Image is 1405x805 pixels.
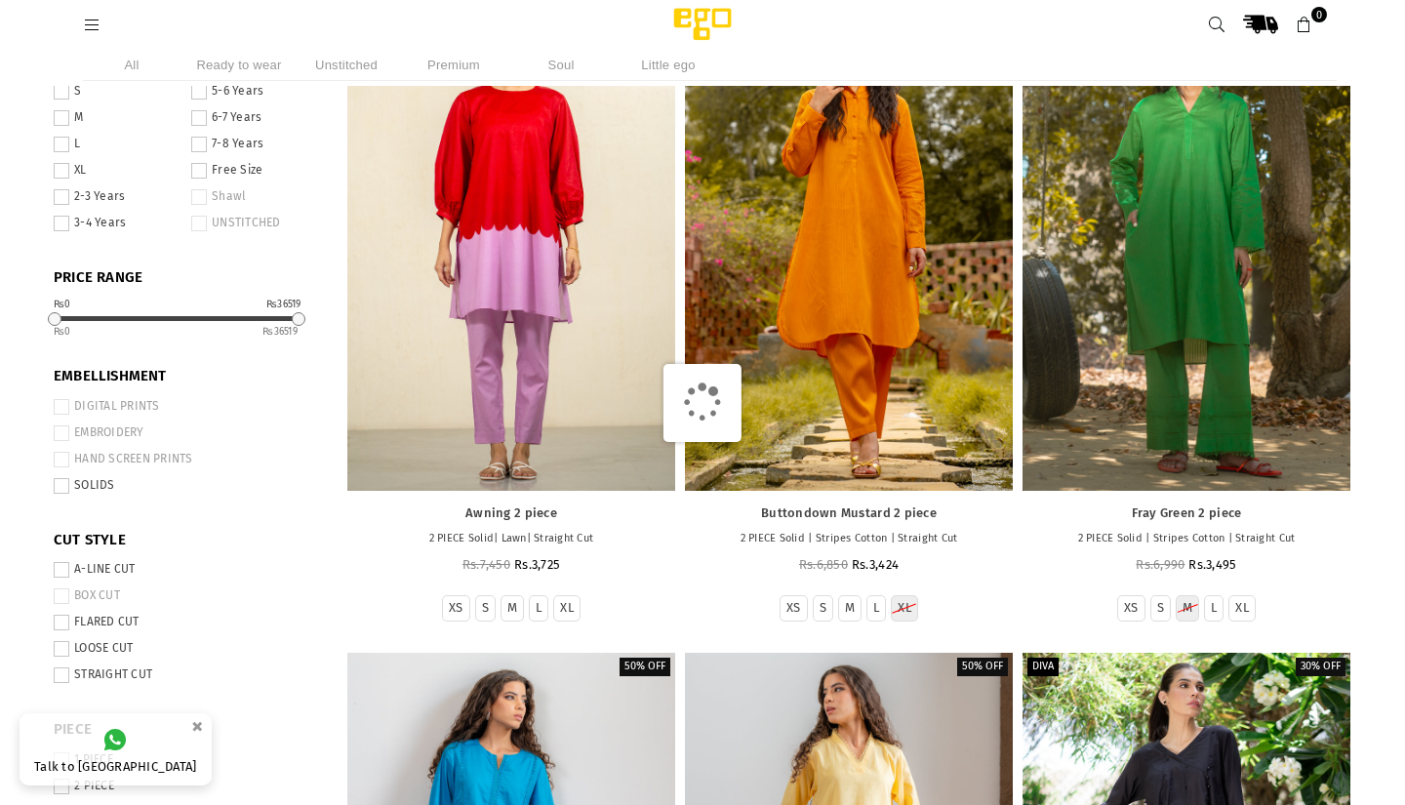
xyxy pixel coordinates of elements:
[1032,505,1341,522] a: Fray Green 2 piece
[1136,557,1184,572] span: Rs.6,990
[1296,658,1345,676] label: 30% off
[54,163,180,179] label: XL
[1032,531,1341,547] p: 2 PIECE Solid | Stripes Cotton | Straight Cut
[54,189,180,205] label: 2-3 Years
[262,326,298,338] ins: 36519
[1027,658,1059,676] label: Diva
[536,600,542,617] label: L
[54,588,317,604] label: BOX CUT
[514,557,560,572] span: Rs.3,725
[54,216,180,231] label: 3-4 Years
[54,531,317,550] span: CUT STYLE
[620,658,670,676] label: 50% off
[695,505,1003,522] a: Buttondown Mustard 2 piece
[54,110,180,126] label: M
[560,600,574,617] label: XL
[852,557,899,572] span: Rs.3,424
[1199,7,1234,42] a: Search
[482,600,489,617] label: S
[507,600,517,617] label: M
[83,49,181,81] li: All
[54,478,317,494] label: SOLIDS
[1183,600,1192,617] label: M
[191,216,317,231] label: UNSTITCHED
[54,326,71,338] ins: 0
[266,300,301,309] div: ₨36519
[1235,600,1249,617] label: XL
[462,557,510,572] span: Rs.7,450
[20,713,212,785] a: Talk to [GEOGRAPHIC_DATA]
[54,137,180,152] label: L
[957,658,1008,676] label: 50% off
[405,49,502,81] li: Premium
[820,600,826,617] label: S
[191,189,317,205] label: Shawl
[898,600,911,617] label: XL
[357,505,665,522] a: Awning 2 piece
[873,600,879,617] label: L
[845,600,855,617] label: M
[185,710,209,743] button: ×
[620,49,717,81] li: Little ego
[191,163,317,179] label: Free Size
[54,667,317,683] label: STRAIGHT CUT
[620,5,785,44] img: Ego
[54,84,180,100] label: S
[54,268,317,288] span: PRICE RANGE
[54,562,317,578] label: A-LINE CUT
[298,49,395,81] li: Unstitched
[54,399,317,415] label: DIGITAL PRINTS
[74,17,109,31] a: Menu
[512,49,610,81] li: Soul
[786,600,801,617] label: XS
[695,531,1003,547] p: 2 PIECE Solid | Stripes Cotton | Straight Cut
[54,615,317,630] label: FLARED CUT
[190,49,288,81] li: Ready to wear
[54,425,317,441] label: EMBROIDERY
[799,557,848,572] span: Rs.6,850
[1124,600,1139,617] label: XS
[191,137,317,152] label: 7-8 Years
[54,779,317,794] label: 2 PIECE
[191,110,317,126] label: 6-7 Years
[357,531,665,547] p: 2 PIECE Solid| Lawn| Straight Cut
[1287,7,1322,42] a: 0
[54,641,317,657] label: LOOSE CUT
[1211,600,1217,617] label: L
[449,600,463,617] label: XS
[1157,600,1164,617] label: S
[54,452,317,467] label: HAND SCREEN PRINTS
[1188,557,1236,572] span: Rs.3,495
[54,300,71,309] div: ₨0
[54,367,317,386] span: EMBELLISHMENT
[1311,7,1327,22] span: 0
[191,84,317,100] label: 5-6 Years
